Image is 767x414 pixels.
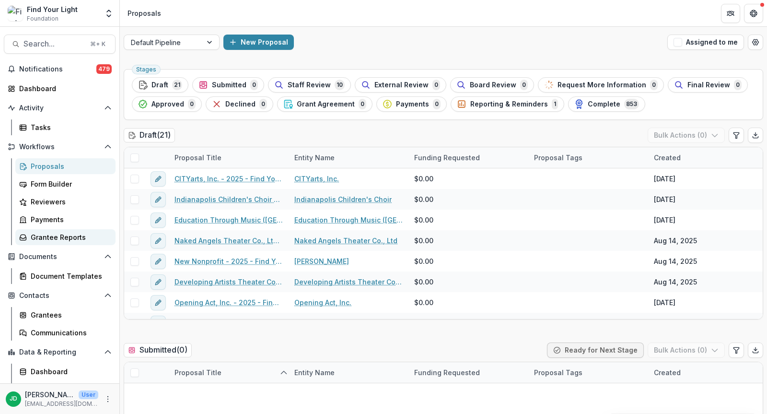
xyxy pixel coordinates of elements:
[528,153,588,163] div: Proposal Tags
[654,215,675,225] div: [DATE]
[102,4,116,23] button: Open entity switcher
[15,229,116,245] a: Grantee Reports
[151,295,166,310] button: edit
[15,212,116,227] a: Payments
[668,77,748,93] button: Final Review0
[169,362,289,383] div: Proposal Title
[27,14,58,23] span: Foundation
[206,96,273,112] button: Declined0
[15,325,116,341] a: Communications
[654,194,675,204] div: [DATE]
[648,343,725,358] button: Bulk Actions (0)
[15,381,116,397] a: Data Report
[470,81,516,89] span: Board Review
[654,297,675,308] div: [DATE]
[289,367,340,378] div: Entity Name
[4,100,116,116] button: Open Activity
[15,194,116,210] a: Reviewers
[654,277,697,287] div: Aug 14, 2025
[396,100,429,108] span: Payments
[374,81,429,89] span: External Review
[289,362,408,383] div: Entity Name
[748,128,763,143] button: Export table data
[4,61,116,77] button: Notifications479
[25,400,98,408] p: [EMAIL_ADDRESS][DOMAIN_NAME]
[359,99,366,109] span: 0
[528,147,648,168] div: Proposal Tags
[4,35,116,54] button: Search...
[19,348,100,356] span: Data & Reporting
[132,77,188,93] button: Draft21
[174,236,283,246] a: Naked Angels Theater Co., Ltd - 2025 - Find Your Light Foundation 25/26 RFP Grant Application
[558,81,646,89] span: Request More Information
[729,128,744,143] button: Edit table settings
[15,364,116,379] a: Dashboard
[648,367,686,378] div: Created
[88,39,107,49] div: ⌘ + K
[408,362,528,383] div: Funding Requested
[268,77,351,93] button: Staff Review10
[376,96,447,112] button: Payments0
[124,6,165,20] nav: breadcrumb
[79,390,98,399] p: User
[102,393,114,405] button: More
[289,153,340,163] div: Entity Name
[414,297,433,308] span: $0.00
[174,318,283,328] a: Uptown Stories - 2025 - Find Your Light Foundation 25/26 RFP Grant Application
[174,215,283,225] a: Education Through Music ([GEOGRAPHIC_DATA]) - 2025 - Find Your Light Foundation 25/26 RFP Grant A...
[19,143,100,151] span: Workflows
[288,81,331,89] span: Staff Review
[648,153,686,163] div: Created
[408,147,528,168] div: Funding Requested
[654,174,675,184] div: [DATE]
[19,253,100,261] span: Documents
[15,176,116,192] a: Form Builder
[734,80,742,90] span: 0
[277,96,372,112] button: Grant Agreement0
[174,256,283,266] a: New Nonprofit - 2025 - Find Your Light Foundation 25/26 RFP Grant Application
[31,310,108,320] div: Grantees
[748,35,763,50] button: Open table manager
[729,343,744,358] button: Edit table settings
[250,80,258,90] span: 0
[10,396,17,402] div: Jeffrey Dollinger
[19,83,108,94] div: Dashboard
[294,174,339,184] a: CITYarts, Inc.
[294,194,392,204] a: Indianapolis Children's Choir
[169,153,227,163] div: Proposal Title
[294,256,349,266] a: [PERSON_NAME]
[451,96,564,112] button: Reporting & Reminders1
[151,213,166,228] button: edit
[31,271,108,281] div: Document Templates
[528,367,588,378] div: Proposal Tags
[174,277,283,287] a: Developing Artists Theater Company - 2025 - Find Your Light Foundation 25/26 RFP Grant Application
[414,215,433,225] span: $0.00
[124,128,175,142] h2: Draft ( 21 )
[172,80,182,90] span: 21
[721,4,740,23] button: Partners
[528,362,648,383] div: Proposal Tags
[27,4,78,14] div: Find Your Light
[169,367,227,378] div: Proposal Title
[294,277,403,287] a: Developing Artists Theater Company
[432,80,440,90] span: 0
[654,318,675,328] div: [DATE]
[294,318,346,328] a: Uptown Stories
[414,277,433,287] span: $0.00
[19,292,100,300] span: Contacts
[31,214,108,225] div: Payments
[15,268,116,284] a: Document Templates
[450,77,534,93] button: Board Review0
[433,99,441,109] span: 0
[408,367,486,378] div: Funding Requested
[4,81,116,96] a: Dashboard
[31,122,108,132] div: Tasks
[8,6,23,21] img: Find Your Light
[31,197,108,207] div: Reviewers
[31,328,108,338] div: Communications
[151,254,166,269] button: edit
[414,318,433,328] span: $0.00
